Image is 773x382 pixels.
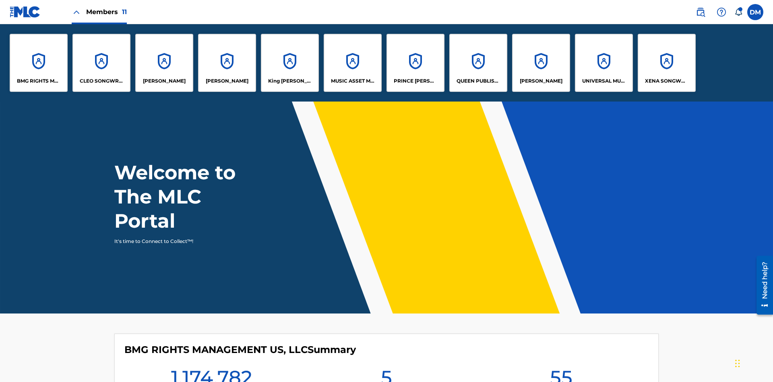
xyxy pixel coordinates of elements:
a: AccountsQUEEN PUBLISHA [449,34,507,92]
a: Accounts[PERSON_NAME] [135,34,193,92]
p: RONALD MCTESTERSON [520,77,562,85]
a: AccountsCLEO SONGWRITER [72,34,130,92]
p: BMG RIGHTS MANAGEMENT US, LLC [17,77,61,85]
div: Drag [735,351,740,376]
p: UNIVERSAL MUSIC PUB GROUP [582,77,626,85]
a: AccountsPRINCE [PERSON_NAME] [386,34,444,92]
p: MUSIC ASSET MANAGEMENT (MAM) [331,77,375,85]
img: help [717,7,726,17]
h4: BMG RIGHTS MANAGEMENT US, LLC [124,344,356,356]
img: Close [72,7,81,17]
a: Accounts[PERSON_NAME] [198,34,256,92]
p: QUEEN PUBLISHA [457,77,500,85]
a: AccountsBMG RIGHTS MANAGEMENT US, LLC [10,34,68,92]
a: AccountsUNIVERSAL MUSIC PUB GROUP [575,34,633,92]
div: Help [713,4,730,20]
h1: Welcome to The MLC Portal [114,160,265,233]
img: MLC Logo [10,6,41,18]
span: Members [86,7,127,17]
p: EYAMA MCSINGER [206,77,248,85]
p: ELVIS COSTELLO [143,77,186,85]
img: search [696,7,705,17]
a: AccountsKing [PERSON_NAME] [261,34,319,92]
div: User Menu [747,4,763,20]
iframe: Chat Widget [733,343,773,382]
a: AccountsXENA SONGWRITER [638,34,696,92]
p: It's time to Connect to Collect™! [114,238,254,245]
div: Notifications [734,8,742,16]
p: XENA SONGWRITER [645,77,689,85]
p: PRINCE MCTESTERSON [394,77,438,85]
p: CLEO SONGWRITER [80,77,124,85]
a: AccountsMUSIC ASSET MANAGEMENT (MAM) [324,34,382,92]
iframe: Resource Center [750,253,773,319]
span: 11 [122,8,127,16]
p: King McTesterson [268,77,312,85]
a: Accounts[PERSON_NAME] [512,34,570,92]
a: Public Search [692,4,709,20]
